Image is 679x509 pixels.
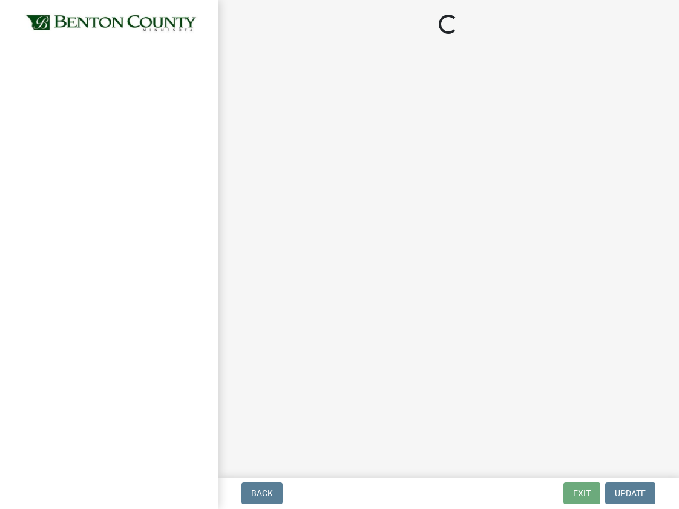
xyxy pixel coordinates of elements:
[605,482,655,504] button: Update
[241,482,283,504] button: Back
[563,482,600,504] button: Exit
[615,488,646,498] span: Update
[251,488,273,498] span: Back
[24,13,198,34] img: Benton County, Minnesota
